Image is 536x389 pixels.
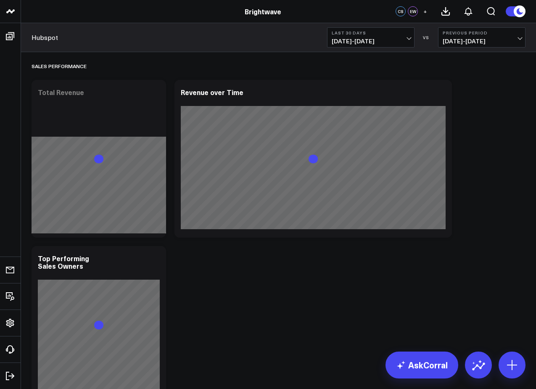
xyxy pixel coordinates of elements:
[423,8,427,14] span: +
[327,27,415,48] button: Last 30 Days[DATE]-[DATE]
[438,27,525,48] button: Previous Period[DATE]-[DATE]
[443,30,521,35] b: Previous Period
[396,6,406,16] div: CS
[332,30,410,35] b: Last 30 Days
[332,38,410,45] span: [DATE] - [DATE]
[420,6,430,16] button: +
[181,87,243,97] div: Revenue over Time
[32,33,58,42] a: Hubspot
[408,6,418,16] div: EW
[245,7,281,16] a: Brightwave
[385,352,458,378] a: AskCorral
[32,56,87,76] div: Sales Performance
[419,35,434,40] div: VS
[38,87,84,97] div: Total Revenue
[38,254,89,270] div: Top Performing Sales Owners
[443,38,521,45] span: [DATE] - [DATE]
